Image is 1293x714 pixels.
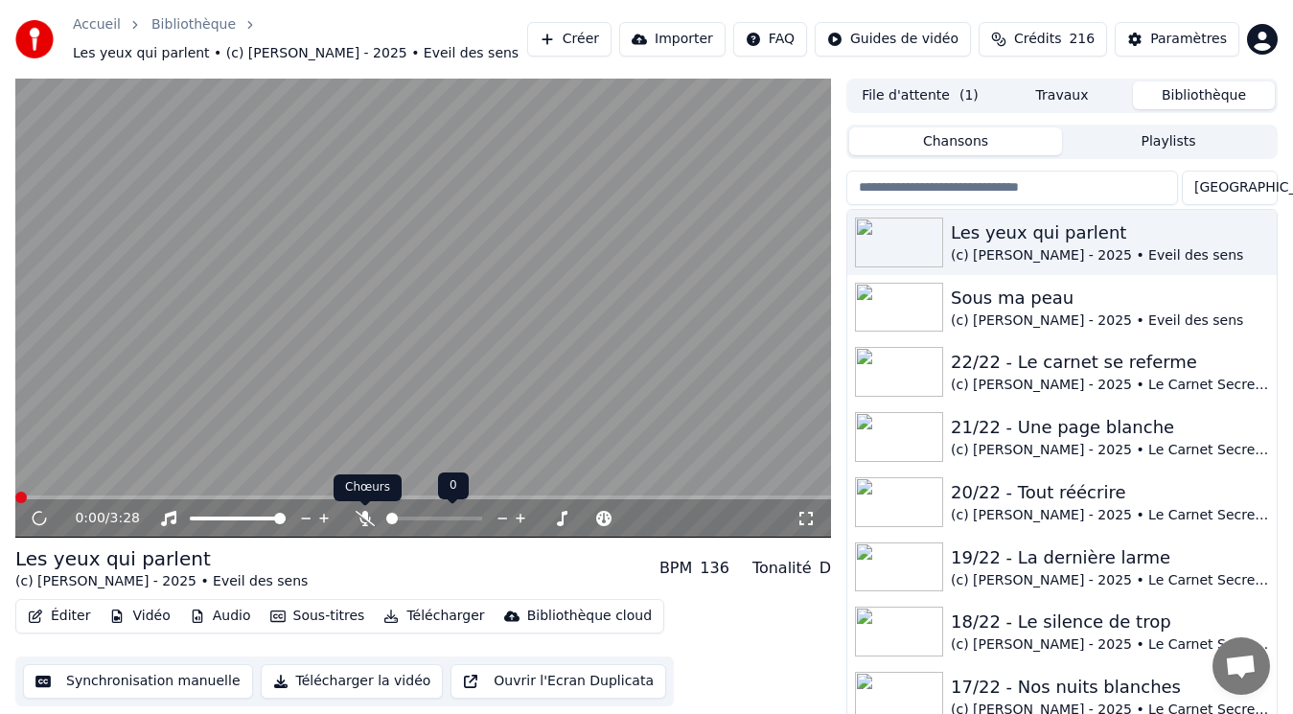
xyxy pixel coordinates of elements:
div: (c) [PERSON_NAME] - 2025 • Le Carnet Secret de [PERSON_NAME] [951,571,1269,590]
button: Importer [619,22,726,57]
div: 19/22 - La dernière larme [951,544,1269,571]
span: Les yeux qui parlent • (c) [PERSON_NAME] - 2025 • Eveil des sens [73,44,519,63]
button: Télécharger [376,603,492,630]
div: 17/22 - Nos nuits blanches [951,674,1269,701]
button: Bibliothèque [1133,81,1275,109]
span: Crédits [1014,30,1061,49]
div: (c) [PERSON_NAME] - 2025 • Eveil des sens [951,311,1269,331]
div: 22/22 - Le carnet se referme [951,349,1269,376]
button: Sous-titres [263,603,373,630]
button: Paramètres [1115,22,1239,57]
button: Vidéo [102,603,177,630]
div: 18/22 - Le silence de trop [951,609,1269,635]
button: Synchronisation manuelle [23,664,253,699]
button: Télécharger la vidéo [261,664,444,699]
div: (c) [PERSON_NAME] - 2025 • Eveil des sens [15,572,308,591]
div: (c) [PERSON_NAME] - 2025 • Eveil des sens [951,246,1269,265]
button: FAQ [733,22,807,57]
span: 3:28 [110,509,140,528]
span: 216 [1069,30,1095,49]
div: Paramètres [1150,30,1227,49]
a: Bibliothèque [151,15,236,35]
button: Créer [527,22,612,57]
div: / [75,509,121,528]
div: (c) [PERSON_NAME] - 2025 • Le Carnet Secret de [PERSON_NAME] [951,635,1269,655]
div: 136 [700,557,729,580]
div: D [820,557,831,580]
button: Playlists [1062,127,1275,155]
div: Les yeux qui parlent [951,219,1269,246]
div: (c) [PERSON_NAME] - 2025 • Le Carnet Secret de [PERSON_NAME] [951,506,1269,525]
button: Chansons [849,127,1062,155]
div: Ouvrir le chat [1212,637,1270,695]
div: Chœurs [334,474,402,501]
span: 0:00 [75,509,104,528]
div: BPM [659,557,692,580]
div: Les yeux qui parlent [15,545,308,572]
div: 0 [438,472,469,499]
div: Tonalité [752,557,812,580]
button: Travaux [991,81,1133,109]
div: (c) [PERSON_NAME] - 2025 • Le Carnet Secret de [PERSON_NAME] [951,376,1269,395]
button: Guides de vidéo [815,22,971,57]
button: Ouvrir l'Ecran Duplicata [450,664,666,699]
button: Éditer [20,603,98,630]
div: (c) [PERSON_NAME] - 2025 • Le Carnet Secret de [PERSON_NAME] [951,441,1269,460]
img: youka [15,20,54,58]
div: 20/22 - Tout réécrire [951,479,1269,506]
div: Bibliothèque cloud [527,607,652,626]
button: Crédits216 [979,22,1107,57]
a: Accueil [73,15,121,35]
span: ( 1 ) [959,86,979,105]
div: 21/22 - Une page blanche [951,414,1269,441]
button: File d'attente [849,81,991,109]
nav: breadcrumb [73,15,527,63]
div: Sous ma peau [951,285,1269,311]
button: Audio [182,603,259,630]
